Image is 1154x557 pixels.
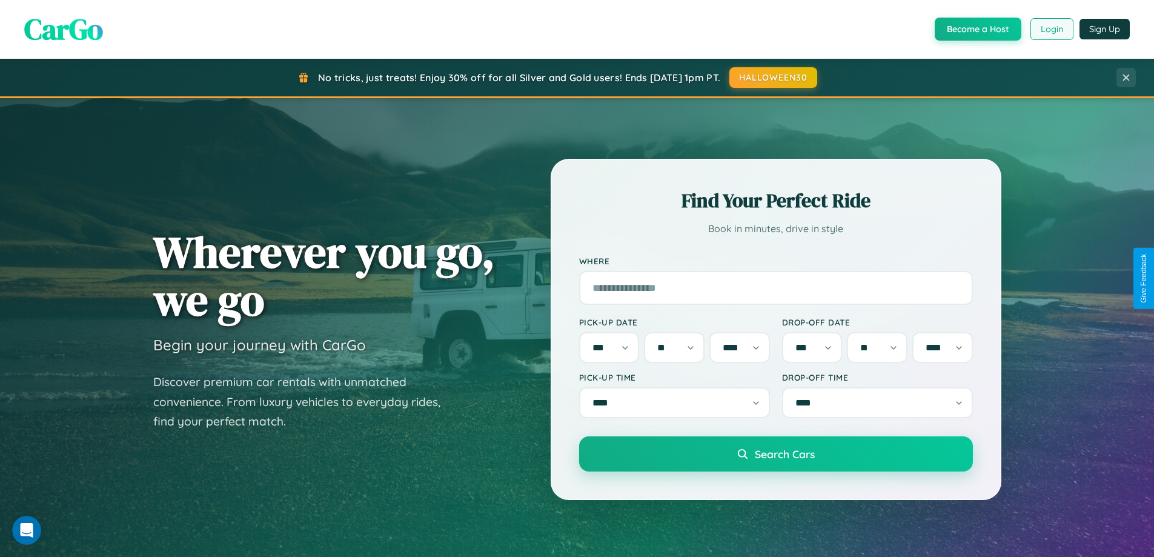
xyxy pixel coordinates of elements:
[579,317,770,327] label: Pick-up Date
[579,187,973,214] h2: Find Your Perfect Ride
[782,317,973,327] label: Drop-off Date
[1139,254,1148,303] div: Give Feedback
[318,72,720,84] span: No tricks, just treats! Enjoy 30% off for all Silver and Gold users! Ends [DATE] 1pm PT.
[579,372,770,382] label: Pick-up Time
[153,336,366,354] h3: Begin your journey with CarGo
[935,18,1021,41] button: Become a Host
[579,256,973,266] label: Where
[782,372,973,382] label: Drop-off Time
[1079,19,1130,39] button: Sign Up
[755,447,815,461] span: Search Cars
[729,67,817,88] button: HALLOWEEN30
[1030,18,1073,40] button: Login
[12,516,41,545] iframe: Intercom live chat
[153,372,456,432] p: Discover premium car rentals with unmatched convenience. From luxury vehicles to everyday rides, ...
[153,228,495,324] h1: Wherever you go, we go
[24,9,103,49] span: CarGo
[579,436,973,472] button: Search Cars
[579,220,973,238] p: Book in minutes, drive in style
